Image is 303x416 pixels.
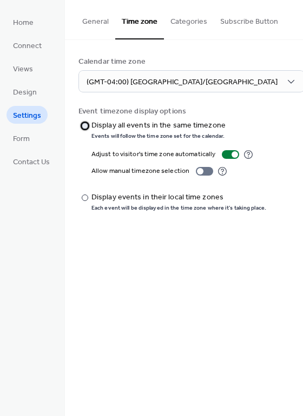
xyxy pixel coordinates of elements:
[6,129,36,147] a: Form
[6,106,48,124] a: Settings
[13,110,41,122] span: Settings
[91,204,266,212] div: Each event will be displayed in the time zone where it's taking place.
[13,41,42,52] span: Connect
[13,17,34,29] span: Home
[78,106,287,117] div: Event timezone display options
[87,75,278,90] span: (GMT-04:00) [GEOGRAPHIC_DATA]/[GEOGRAPHIC_DATA]
[13,133,30,145] span: Form
[91,120,226,131] div: Display all events in the same timezone
[78,56,287,68] div: Calendar time zone
[13,64,33,75] span: Views
[91,149,215,160] div: Adjust to visitor's time zone automatically
[6,36,48,54] a: Connect
[91,192,264,203] div: Display events in their local time zones
[91,132,228,140] div: Events will follow the time zone set for the calendar.
[13,87,37,98] span: Design
[6,13,40,31] a: Home
[6,83,43,100] a: Design
[13,157,50,168] span: Contact Us
[6,152,56,170] a: Contact Us
[91,165,189,177] div: Allow manual timezone selection
[6,59,39,77] a: Views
